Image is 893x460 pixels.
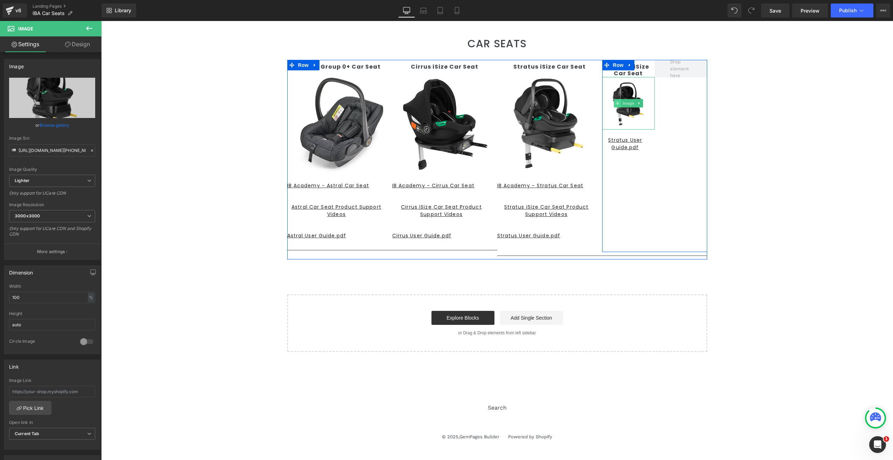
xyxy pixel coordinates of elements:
[792,4,828,18] a: Preview
[727,4,741,18] button: Undo
[9,190,95,201] div: Only support for UCare CDN
[9,311,95,316] div: Height
[291,211,351,218] u: Cirrus User Guide.pdf
[186,208,291,222] a: Astral User Guide.pdf
[190,182,280,197] u: Astral Car Seat Product Support Videos
[291,208,396,222] a: Cirrus User Guide.pdf
[510,39,524,49] span: Row
[9,378,95,383] div: Image Link
[186,161,268,168] u: IB Academy - Astral Car Seat
[501,112,554,134] a: Stratus User Guide.pdf
[33,11,65,16] span: IBA Car Seats
[744,4,758,18] button: Redo
[52,36,103,52] a: Design
[9,284,95,289] div: Width
[209,39,218,49] a: Expand / Collapse
[876,4,890,18] button: More
[9,167,95,172] div: Image Quality
[186,179,291,201] a: Astral Car Seat Product Support Videos
[9,202,95,207] div: Image Resolution
[330,290,393,304] a: Explore Blocks
[9,144,95,156] input: Link
[37,249,65,255] p: More settings
[396,161,482,168] u: IB Academy - Stratus Car Seat
[396,179,501,201] a: Stratus iSize Car Seat Product Support Videos
[341,413,405,418] small: © 2025,
[291,161,373,168] u: IB Academy - Cirrus Car Seat
[186,211,245,218] u: Astral User Guide.pdf
[449,4,465,18] a: Mobile
[186,158,291,172] a: IB Academy - Astral Car Seat
[358,413,398,418] a: GemPages Builder
[524,39,533,49] a: Expand / Collapse
[191,16,601,29] h1: CAR SEATS
[387,383,406,390] a: Search
[9,319,95,330] input: auto
[869,436,886,453] iframe: Intercom live chat
[195,39,209,49] span: Row
[398,4,415,18] a: Desktop
[396,158,501,172] a: IB Academy - Stratus Car Seat
[9,420,95,425] div: Open link In
[801,7,820,14] span: Preview
[884,436,889,442] span: 1
[9,292,95,303] input: auto
[399,290,462,304] a: Add Single Section
[415,4,432,18] a: Laptop
[291,179,396,201] a: Cirrus iSize Car Seat Product Support Videos
[9,339,73,346] div: Circle Image
[291,158,396,172] a: IB Academy - Cirrus Car Seat
[9,226,95,242] div: Only support for UCare CDN and Shopify CDN
[412,42,485,50] strong: Stratus iSize Car Seat
[9,401,51,415] a: Pick Link
[507,116,541,130] u: Stratus User Guide.pdf
[432,4,449,18] a: Tablet
[33,4,101,9] a: Landing Pages
[115,7,131,14] span: Library
[18,26,33,32] span: Image
[197,42,280,50] strong: Astral Group 0+ Car Seat
[9,360,19,370] div: Link
[520,78,535,86] span: Image
[839,8,857,13] span: Publish
[9,136,95,141] div: Image Src
[15,178,29,183] b: Lighter
[403,182,488,197] u: Stratus iSize Car Seat Product Support Videos
[9,121,95,129] div: or
[4,243,100,260] button: More settings
[88,293,94,302] div: %
[101,4,136,18] a: New Library
[407,413,451,418] a: Powered by Shopify
[300,182,380,197] u: Cirrus iSize Car Seat Product Support Videos
[197,309,595,314] p: or Drag & Drop elements from left sidebar
[15,431,40,436] b: Current Tab
[769,7,781,14] span: Save
[9,266,33,276] div: Dimension
[9,60,24,69] div: Image
[3,4,27,18] a: v6
[396,208,501,222] a: Stratus User Guide.pdf
[9,386,95,397] input: https://your-shop.myshopify.com
[310,42,377,50] strong: Cirrus iSize Car Seat
[396,211,459,218] u: Stratus User Guide.pdf
[534,78,542,86] a: Expand / Collapse
[14,6,23,15] div: v6
[40,119,69,131] a: Browse gallery
[831,4,873,18] button: Publish
[15,213,40,218] b: 3000x3000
